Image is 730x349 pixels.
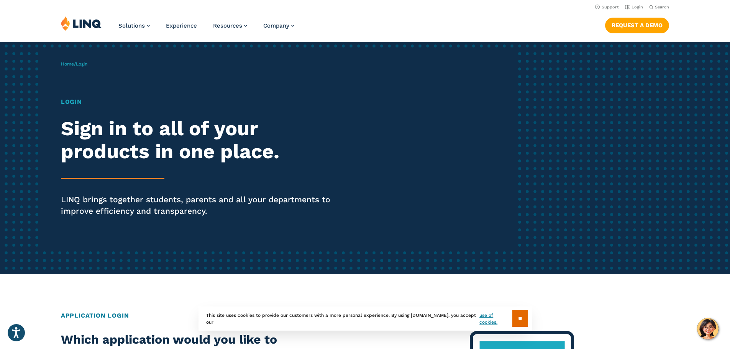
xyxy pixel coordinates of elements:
span: Resources [213,22,242,29]
span: Login [76,61,87,67]
span: Solutions [118,22,145,29]
span: Company [263,22,289,29]
nav: Button Navigation [605,16,669,33]
span: Search [655,5,669,10]
a: Experience [166,22,197,29]
a: Login [625,5,643,10]
h2: Application Login [61,311,669,320]
nav: Primary Navigation [118,16,294,41]
a: use of cookies. [479,312,512,326]
button: Open Search Bar [649,4,669,10]
a: Company [263,22,294,29]
a: Request a Demo [605,18,669,33]
h2: Sign in to all of your products in one place. [61,117,342,163]
a: Solutions [118,22,150,29]
button: Hello, have a question? Let’s chat. [697,318,719,339]
img: LINQ | K‑12 Software [61,16,102,31]
h1: Login [61,97,342,107]
span: / [61,61,87,67]
div: This site uses cookies to provide our customers with a more personal experience. By using [DOMAIN... [198,306,532,331]
a: Home [61,61,74,67]
a: Resources [213,22,247,29]
a: Support [595,5,619,10]
p: LINQ brings together students, parents and all your departments to improve efficiency and transpa... [61,194,342,217]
